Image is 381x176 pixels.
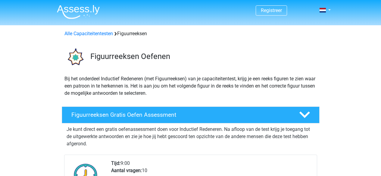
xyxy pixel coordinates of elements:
[64,31,113,36] a: Alle Capaciteitentesten
[71,111,289,118] h4: Figuurreeksen Gratis Oefen Assessment
[111,168,142,173] b: Aantal vragen:
[57,5,100,19] img: Assessly
[62,30,319,37] div: Figuurreeksen
[261,8,282,13] a: Registreer
[64,75,317,97] p: Bij het onderdeel Inductief Redeneren (met Figuurreeksen) van je capaciteitentest, krijg je een r...
[59,107,322,123] a: Figuurreeksen Gratis Oefen Assessment
[90,52,315,61] h3: Figuurreeksen Oefenen
[111,160,120,166] b: Tijd:
[67,126,315,147] p: Je kunt direct een gratis oefenassessment doen voor Inductief Redeneren. Na afloop van de test kr...
[62,45,88,70] img: figuurreeksen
